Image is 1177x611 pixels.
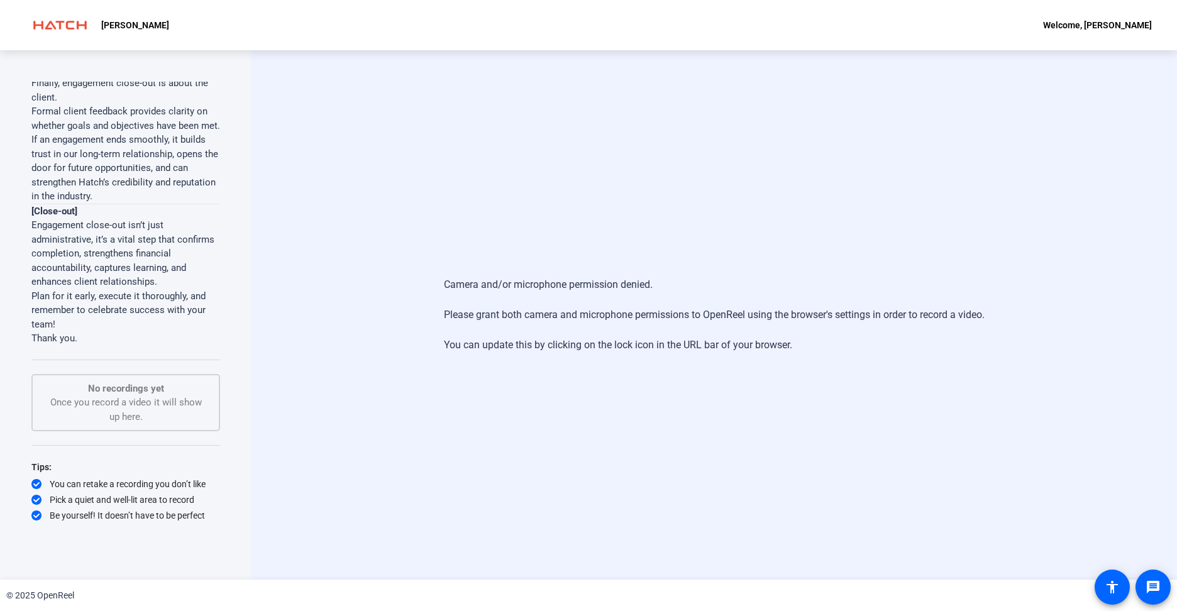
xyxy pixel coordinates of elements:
[1095,570,1130,605] a: accessibility
[1136,570,1171,605] a: message
[444,265,985,365] div: Camera and/or microphone permission denied. Please grant both camera and microphone permissions t...
[31,460,220,475] div: Tips:
[1043,18,1152,33] div: Welcome, [PERSON_NAME]
[45,382,206,424] div: Once you record a video it will show up here.
[31,206,77,217] strong: [Close-out]
[31,76,220,104] p: Finally, engagement close-out is about the client.
[25,13,95,38] img: OpenReel logo
[31,331,220,346] p: Thank you.
[31,289,220,332] p: Plan for it early, execute it thoroughly, and remember to celebrate success with your team!
[101,18,169,33] p: [PERSON_NAME]
[1146,580,1161,595] mat-icon: message
[6,589,74,602] div: © 2025 OpenReel
[31,478,220,490] div: You can retake a recording you don’t like
[45,382,206,396] p: No recordings yet
[31,509,220,522] div: Be yourself! It doesn’t have to be perfect
[31,104,220,133] p: Formal client feedback provides clarity on whether goals and objectives have been met.
[31,133,220,204] p: If an engagement ends smoothly, it builds trust in our long-term relationship, opens the door for...
[31,218,220,289] p: Engagement close-out isn’t just administrative, it’s a vital step that confirms completion, stren...
[31,493,220,506] div: Pick a quiet and well-lit area to record
[1105,580,1120,595] mat-icon: accessibility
